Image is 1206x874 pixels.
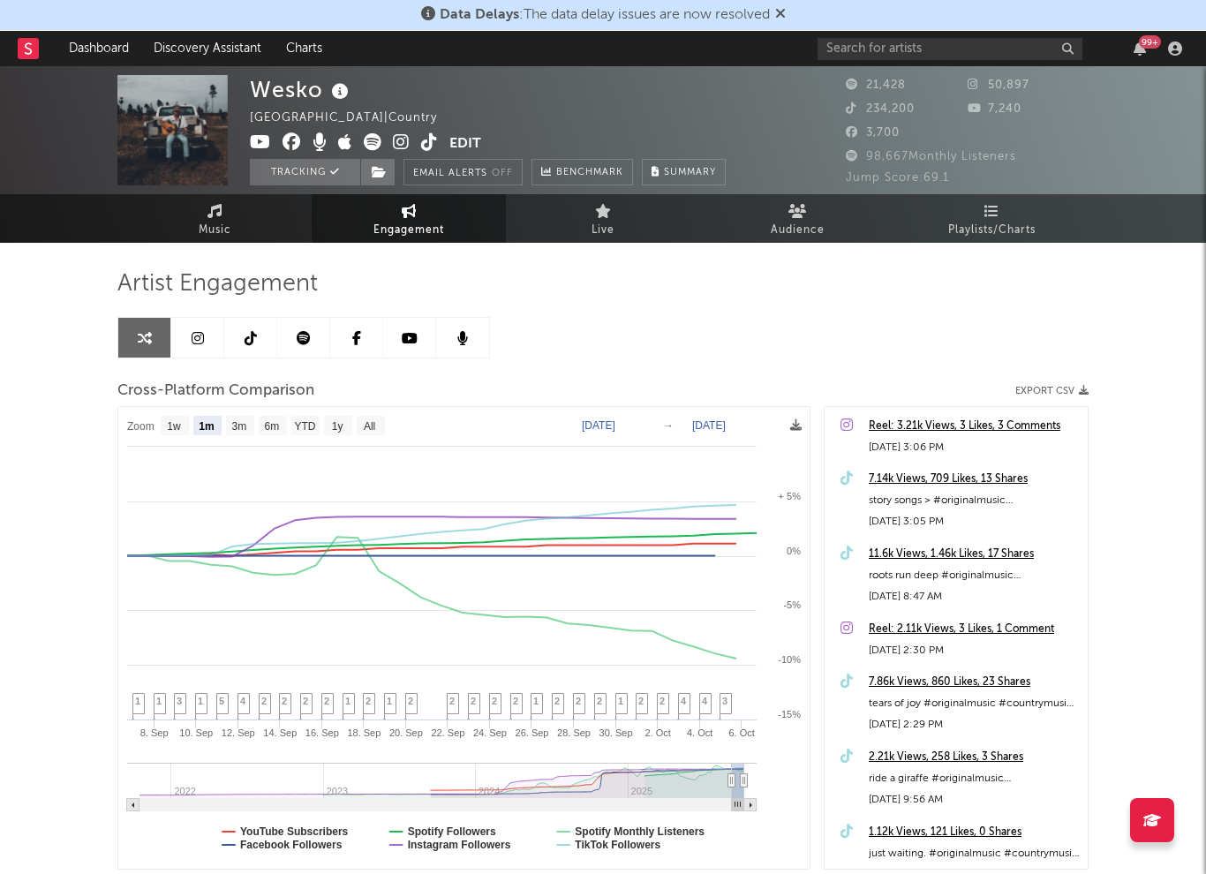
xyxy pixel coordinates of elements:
[199,420,214,433] text: 1m
[728,727,754,738] text: 6. Oct
[506,194,700,243] a: Live
[664,168,716,177] span: Summary
[599,727,633,738] text: 30. Sep
[282,696,287,706] span: 2
[722,696,727,706] span: 3
[869,714,1079,735] div: [DATE] 2:29 PM
[240,839,343,851] text: Facebook Followers
[533,696,539,706] span: 1
[663,419,674,432] text: →
[557,727,591,738] text: 28. Sep
[449,133,481,155] button: Edit
[818,38,1082,60] input: Search for artists
[141,31,274,66] a: Discovery Assistant
[775,8,786,22] span: Dismiss
[592,220,614,241] span: Live
[660,696,665,706] span: 2
[373,220,444,241] span: Engagement
[948,220,1036,241] span: Playlists/Charts
[57,31,141,66] a: Dashboard
[869,822,1079,843] a: 1.12k Views, 121 Likes, 0 Shares
[869,693,1079,714] div: tears of joy #originalmusic #countrymusic #originalsong #fyp #newmusic
[274,31,335,66] a: Charts
[219,696,224,706] span: 5
[294,420,315,433] text: YTD
[440,8,770,22] span: : The data delay issues are now resolved
[408,839,511,851] text: Instagram Followers
[771,220,825,241] span: Audience
[778,654,801,665] text: -10%
[1134,41,1146,56] button: 99+
[894,194,1089,243] a: Playlists/Charts
[473,727,507,738] text: 24. Sep
[869,843,1079,864] div: just waiting. #originalmusic #countrymusic #originalsong #fyp #newmusic
[513,696,518,706] span: 2
[869,672,1079,693] a: 7.86k Views, 860 Likes, 23 Shares
[492,169,513,178] em: Off
[179,727,213,738] text: 10. Sep
[345,696,350,706] span: 1
[471,696,476,706] span: 2
[787,546,801,556] text: 0%
[389,727,423,738] text: 20. Sep
[117,194,312,243] a: Music
[324,696,329,706] span: 2
[575,839,660,851] text: TikTok Followers
[312,194,506,243] a: Engagement
[869,747,1079,768] a: 2.21k Views, 258 Likes, 3 Shares
[265,420,280,433] text: 6m
[846,103,915,115] span: 234,200
[403,159,523,185] button: Email AlertsOff
[440,8,519,22] span: Data Delays
[869,490,1079,511] div: story songs > #originalmusic #countrymusic #originalsong #newmusic #fyp
[869,586,1079,607] div: [DATE] 8:47 AM
[618,696,623,706] span: 1
[869,640,1079,661] div: [DATE] 2:30 PM
[240,696,245,706] span: 4
[1139,35,1161,49] div: 99 +
[778,709,801,720] text: -15%
[576,696,581,706] span: 2
[869,544,1079,565] div: 11.6k Views, 1.46k Likes, 17 Shares
[869,416,1079,437] a: Reel: 3.21k Views, 3 Likes, 3 Comments
[250,159,360,185] button: Tracking
[869,619,1079,640] a: Reel: 2.11k Views, 3 Likes, 1 Comment
[364,420,375,433] text: All
[642,159,726,185] button: Summary
[332,420,343,433] text: 1y
[554,696,560,706] span: 2
[261,696,267,706] span: 2
[167,420,181,433] text: 1w
[968,103,1021,115] span: 7,240
[692,419,726,432] text: [DATE]
[516,727,549,738] text: 26. Sep
[117,380,314,402] span: Cross-Platform Comparison
[303,696,308,706] span: 2
[199,220,231,241] span: Music
[846,79,906,91] span: 21,428
[177,696,182,706] span: 3
[968,79,1029,91] span: 50,897
[232,420,247,433] text: 3m
[700,194,894,243] a: Audience
[556,162,623,184] span: Benchmark
[250,75,353,104] div: Wesko
[582,419,615,432] text: [DATE]
[687,727,712,738] text: 4. Oct
[846,172,949,184] span: Jump Score: 69.1
[387,696,392,706] span: 1
[869,768,1079,789] div: ride a giraffe #originalmusic #countrymusic #originalsong #fyp #newmusic
[597,696,602,706] span: 2
[156,696,162,706] span: 1
[198,696,203,706] span: 1
[779,491,802,501] text: + 5%
[140,727,169,738] text: 8. Sep
[638,696,644,706] span: 2
[869,789,1079,810] div: [DATE] 9:56 AM
[644,727,670,738] text: 2. Oct
[575,825,705,838] text: Spotify Monthly Listeners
